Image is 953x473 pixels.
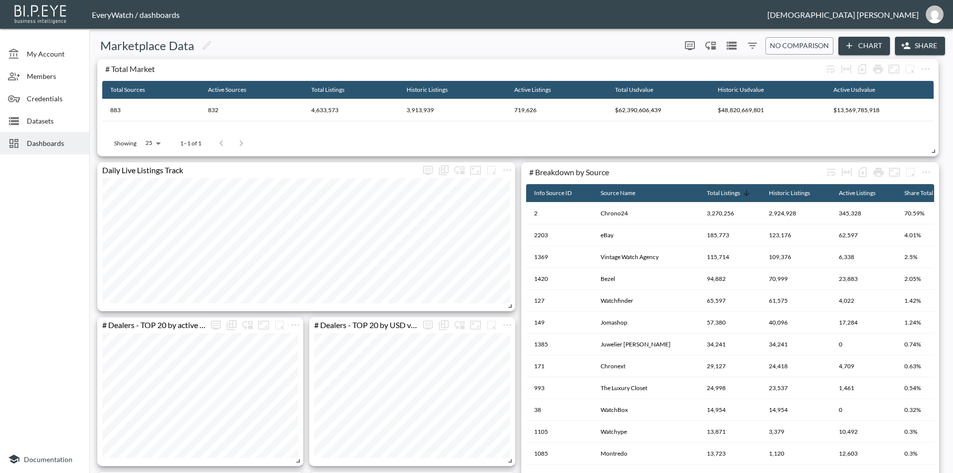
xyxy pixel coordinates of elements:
span: Members [27,71,81,81]
button: more [483,162,499,178]
th: Watchfinder [593,290,699,312]
th: 65,597 [699,290,761,312]
div: # Dealers - TOP 20 by USD value (active listings) [309,320,420,330]
div: Historic Listings [407,84,448,96]
div: EveryWatch / dashboards [92,10,767,19]
button: Filters [745,38,760,54]
div: Number of rows selected for download: 883 [855,164,871,180]
div: Enable/disable chart dragging [703,38,719,54]
button: Chart [838,37,890,55]
button: Share [895,37,945,55]
span: Active Listings [839,187,888,199]
button: more [272,317,287,333]
div: Number of rows selected for download: 1 [854,61,870,77]
button: Fullscreen [468,162,483,178]
th: 185,773 [699,224,761,246]
span: Dashboards [27,138,81,148]
span: Info Source ID [534,187,585,199]
button: more [483,317,499,333]
div: # Total Market [105,64,822,73]
div: Show chart as table [436,162,452,178]
th: 38 [526,399,593,421]
div: Wrap text [822,61,838,77]
th: 2 [526,203,593,224]
span: Credentials [27,93,81,104]
th: 1385 [526,334,593,355]
div: Active Usdvalue [833,84,875,96]
span: Attach chart to a group [272,319,287,329]
span: Attach chart to a group [483,319,499,329]
div: Source Name [601,187,635,199]
div: Print [870,61,886,77]
th: 4,709 [831,355,896,377]
span: Historic Listings [769,187,823,199]
th: 13,723 [699,443,761,465]
th: 3,379 [761,421,831,443]
th: Montredo [593,443,699,465]
span: No comparison [770,40,829,52]
button: more [918,164,934,180]
span: Datasets [27,116,81,126]
span: Historic Listings [407,84,461,96]
img: b0851220ef7519462eebfaf84ab7640e [926,5,944,23]
th: 4,633,573 [303,99,399,121]
span: Display settings [682,38,698,54]
span: Source Name [601,187,648,199]
th: 0 [831,399,896,421]
span: Total Sources [110,84,158,96]
span: Display settings [420,162,436,178]
button: more [918,61,934,77]
span: Total Usdvalue [615,84,666,96]
div: Total Listings [707,187,740,199]
span: Documentation [24,455,72,464]
div: Toggle table layout between fixed and auto (default: auto) [839,164,855,180]
div: Print [871,164,886,180]
h5: Marketplace Data [100,38,194,54]
th: WatchBox [593,399,699,421]
button: No comparison [765,37,833,55]
div: Total Listings [311,84,344,96]
th: 4,022 [831,290,896,312]
th: 127 [526,290,593,312]
div: Daily Live Listings Track [97,165,420,175]
div: Wrap text [823,164,839,180]
th: 171 [526,355,593,377]
th: 109,376 [761,246,831,268]
div: Enable/disable chart dragging [240,317,256,333]
th: 115,714 [699,246,761,268]
th: Bezel [593,268,699,290]
button: Fullscreen [886,164,902,180]
span: My Account [27,49,81,59]
button: more [420,317,436,333]
div: Info Source ID [534,187,572,199]
th: 23,883 [831,268,896,290]
th: The Luxury Closet [593,377,699,399]
span: Chart settings [918,164,934,180]
span: Attach chart to a group [902,166,918,176]
th: 24,998 [699,377,761,399]
div: Show chart as table [436,317,452,333]
div: Active Sources [208,84,246,96]
button: more [682,38,698,54]
th: 70,999 [761,268,831,290]
th: 57,380 [699,312,761,334]
div: Active Listings [514,84,551,96]
svg: Edit [201,39,213,51]
th: 6,338 [831,246,896,268]
span: Chart settings [499,317,515,333]
th: 3,913,939 [399,99,506,121]
th: Chrono24 [593,203,699,224]
th: 17,284 [831,312,896,334]
button: more [208,317,224,333]
th: Chronext [593,355,699,377]
th: 61,575 [761,290,831,312]
th: 0 [831,334,896,355]
th: 1,120 [761,443,831,465]
span: Chart settings [918,61,934,77]
th: eBay [593,224,699,246]
th: 13,871 [699,421,761,443]
div: Active Listings [839,187,876,199]
p: Showing [114,139,136,147]
th: 3,270,256 [699,203,761,224]
span: Chart settings [499,162,515,178]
